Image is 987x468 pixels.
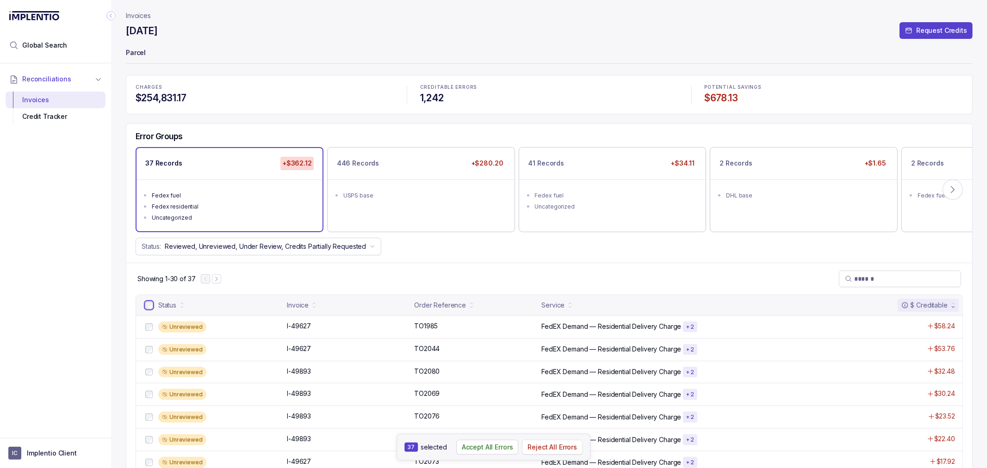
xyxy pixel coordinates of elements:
p: +$1.65 [863,157,888,170]
a: Invoices [126,11,151,20]
button: Status:Reviewed, Unreviewed, Under Review, Credits Partially Requested [136,238,381,255]
input: checkbox-checkbox [145,413,153,421]
div: Status [158,301,176,310]
input: checkbox-checkbox [145,323,153,331]
p: Reject All Errors [528,443,577,452]
h4: [DATE] [126,25,157,37]
p: CREDITABLE ERRORS [420,85,678,90]
div: Unreviewed [158,412,206,423]
button: Reject All Errors [522,440,583,455]
div: $ Creditable [901,301,948,310]
nav: breadcrumb [126,11,151,20]
div: Uncategorized [535,202,696,211]
p: I-49893 [287,434,311,443]
p: 37 [407,443,415,451]
p: + 2 [686,459,694,466]
p: I-49893 [287,367,311,376]
button: User initialsImplentio Client [8,447,103,460]
p: $23.52 [935,412,955,421]
p: TO2080 [414,367,440,376]
input: checkbox-checkbox [145,459,153,466]
div: Remaining page entries [137,274,195,283]
div: Invoice [287,301,309,310]
h5: Error Groups [136,131,183,142]
p: + 2 [686,346,694,353]
p: $53.76 [934,344,955,353]
p: TO2044 [414,344,440,353]
div: DHL base [726,191,887,200]
p: + 2 [686,413,694,421]
p: 2 Records [720,159,752,168]
h4: $678.13 [705,92,963,105]
div: Unreviewed [158,321,206,333]
p: Implentio Client [27,449,77,458]
div: Order Reference [414,301,466,310]
p: Showing 1-30 of 37 [137,274,195,283]
p: FedEX Demand — Residential Delivery Charge [541,458,681,467]
div: Uncategorized [152,213,313,222]
input: checkbox-checkbox [145,369,153,376]
div: Fedex residential [152,202,313,211]
div: Reconciliations [6,90,106,127]
p: TO2076 [414,412,440,421]
div: Credit Tracker [13,108,98,125]
p: FedEX Demand — Residential Delivery Charge [541,322,681,331]
p: 2 Records [911,159,944,168]
p: $30.24 [934,389,955,398]
div: Unreviewed [158,367,206,378]
div: USPS base [343,191,504,200]
p: FedEX Demand — Residential Delivery Charge [541,345,681,354]
h4: 1,242 [420,92,678,105]
p: I-49627 [287,344,311,353]
div: Service [541,301,565,310]
div: Unreviewed [158,344,206,355]
p: 41 Records [528,159,565,168]
p: + 2 [686,391,694,398]
p: $32.48 [934,367,955,376]
p: FedEX Demand — Residential Delivery Charge [541,413,681,422]
p: $58.24 [934,321,955,331]
button: Request Credits [900,22,973,39]
p: $22.40 [934,434,955,443]
p: +$34.11 [669,157,696,170]
p: 446 Records [337,159,379,168]
div: Unreviewed [158,457,206,468]
div: Collapse Icon [106,10,117,21]
p: CHARGES [136,85,394,90]
div: Fedex fuel [535,191,696,200]
span: User initials [8,447,21,460]
span: Number selected [404,443,418,452]
input: checkbox-checkbox [145,302,153,309]
p: Reviewed, Unreviewed, Under Review, Credits Partially Requested [165,242,366,251]
input: checkbox-checkbox [145,391,153,398]
button: Reconciliations [6,69,106,89]
p: Parcel [126,44,973,63]
p: + 2 [686,369,694,376]
p: I-49893 [287,389,311,398]
span: Reconciliations [22,74,71,84]
span: Global Search [22,41,67,50]
p: FedEX Demand — Residential Delivery Charge [541,435,681,444]
p: TO2073 [414,457,439,466]
button: Accept All Errors [456,440,519,455]
p: +$280.20 [469,157,505,170]
p: TO1985 [414,321,438,331]
p: selected [421,443,447,452]
div: Unreviewed [158,434,206,445]
p: Request Credits [916,26,967,35]
p: Status: [142,242,161,251]
h4: $254,831.17 [136,92,394,105]
div: Unreviewed [158,389,206,400]
input: checkbox-checkbox [145,346,153,353]
p: +$362.12 [280,157,314,170]
p: FedEX Demand — Residential Delivery Charge [541,390,681,399]
p: TO2069 [414,389,440,398]
p: I-49627 [287,321,311,331]
p: POTENTIAL SAVINGS [705,85,963,90]
p: FedEX Demand — Residential Delivery Charge [541,367,681,376]
div: Invoices [13,92,98,108]
p: $17.92 [937,457,955,466]
p: I-49893 [287,412,311,421]
p: 37 Records [145,159,182,168]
